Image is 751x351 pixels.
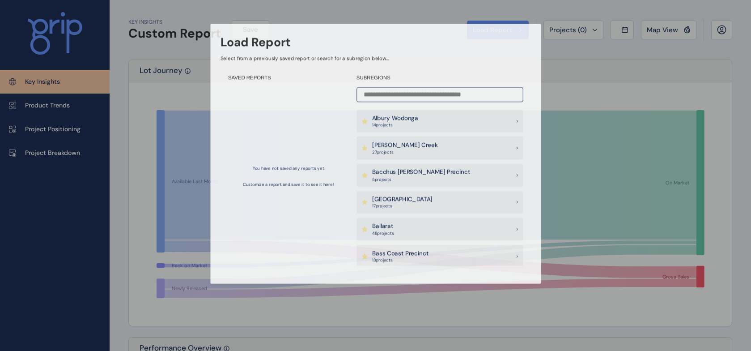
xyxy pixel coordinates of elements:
[372,168,470,176] p: Bacchus [PERSON_NAME] Precinct
[372,176,470,182] p: 5 project s
[253,165,324,171] p: You have not saved any reports yet
[372,114,418,122] p: Albury Wodonga
[243,182,334,188] p: Customize a report and save it to see it here!
[372,249,429,258] p: Bass Coast Precinct
[372,122,418,128] p: 14 project s
[372,257,429,263] p: 13 project s
[221,55,531,62] p: Select from a previously saved report or search for a subregion below...
[356,74,523,81] h4: SUBREGIONS
[372,222,394,231] p: Ballarat
[228,74,349,81] h4: SAVED REPORTS
[372,203,433,209] p: 17 project s
[372,231,394,236] p: 48 project s
[372,149,437,155] p: 27 project s
[372,141,437,150] p: [PERSON_NAME] Creek
[221,34,291,51] h3: Load Report
[372,195,433,204] p: [GEOGRAPHIC_DATA]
